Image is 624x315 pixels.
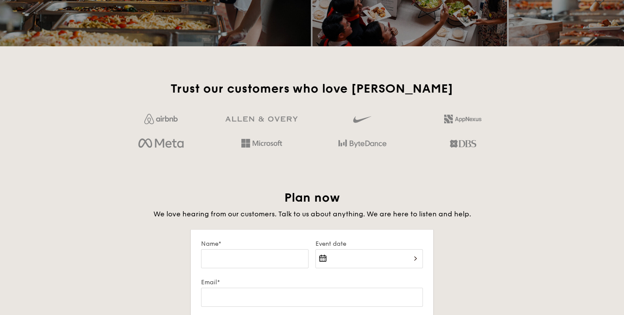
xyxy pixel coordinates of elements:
[153,210,471,218] span: We love hearing from our customers. Talk to us about anything. We are here to listen and help.
[444,115,481,123] img: 2L6uqdT+6BmeAFDfWP11wfMG223fXktMZIL+i+lTG25h0NjUBKOYhdW2Kn6T+C0Q7bASH2i+1JIsIulPLIv5Ss6l0e291fRVW...
[338,136,387,151] img: bytedance.dc5c0c88.png
[201,240,309,247] label: Name*
[315,240,423,247] label: Event date
[241,139,282,148] img: Hd4TfVa7bNwuIo1gAAAAASUVORK5CYII=
[114,81,510,96] h2: Trust our customers who love [PERSON_NAME]
[353,112,371,127] img: gdlseuq06himwAAAABJRU5ErkJggg==
[138,136,184,151] img: meta.d311700b.png
[450,136,476,151] img: dbs.a5bdd427.png
[225,116,298,122] img: GRg3jHAAAAABJRU5ErkJggg==
[201,279,423,286] label: Email*
[144,114,178,124] img: Jf4Dw0UUCKFd4aYAAAAASUVORK5CYII=
[284,190,340,205] span: Plan now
